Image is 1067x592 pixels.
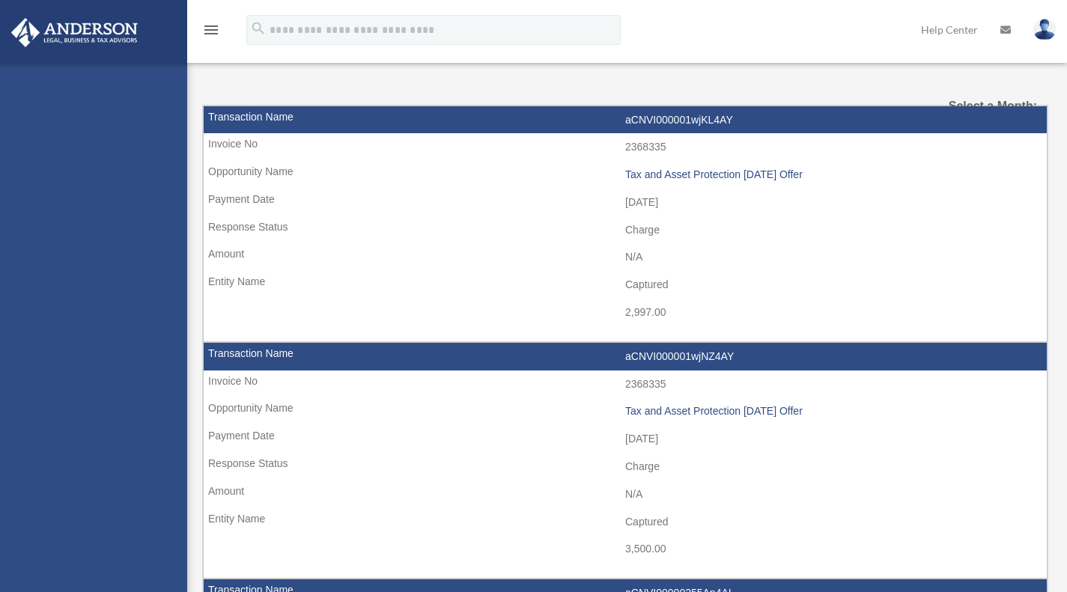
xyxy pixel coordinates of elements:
td: N/A [204,243,1047,272]
td: [DATE] [204,189,1047,217]
div: Tax and Asset Protection [DATE] Offer [625,168,1039,181]
td: Captured [204,271,1047,299]
div: Tax and Asset Protection [DATE] Offer [625,405,1039,418]
td: 2,997.00 [204,299,1047,327]
td: N/A [204,480,1047,509]
td: 3,500.00 [204,535,1047,564]
i: menu [202,21,220,39]
td: [DATE] [204,425,1047,454]
td: aCNVI000001wjNZ4AY [204,343,1047,371]
img: User Pic [1033,19,1056,40]
td: 2368335 [204,133,1047,162]
img: Anderson Advisors Platinum Portal [7,18,142,47]
td: Charge [204,453,1047,481]
i: search [250,20,267,37]
td: Charge [204,216,1047,245]
td: 2368335 [204,370,1047,399]
a: menu [202,26,220,39]
label: Select a Month: [919,96,1037,117]
td: Captured [204,508,1047,537]
td: aCNVI000001wjKL4AY [204,106,1047,135]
